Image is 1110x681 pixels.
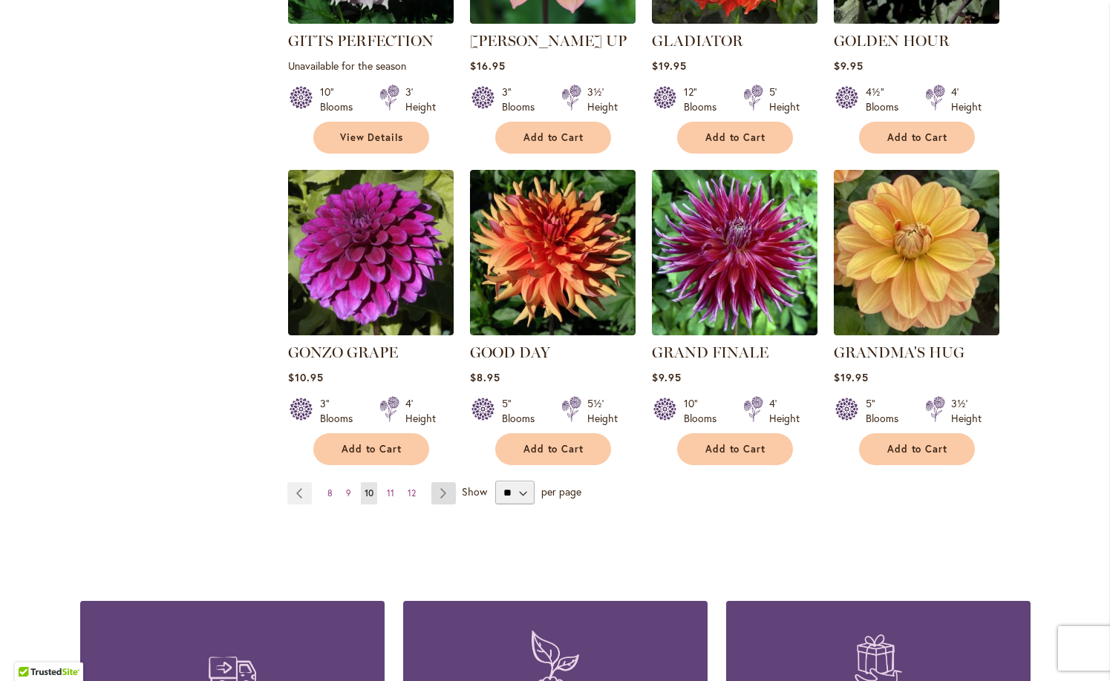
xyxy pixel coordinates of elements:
[495,122,611,154] button: Add to Cart
[405,396,436,426] div: 4' Height
[541,484,581,499] span: per page
[470,324,636,338] a: GOOD DAY
[387,487,394,499] span: 11
[470,343,550,361] a: GOOD DAY
[951,396,982,426] div: 3½' Height
[320,396,362,426] div: 3" Blooms
[288,370,324,384] span: $10.95
[652,170,817,335] img: Grand Finale
[834,32,950,50] a: GOLDEN HOUR
[495,433,611,465] button: Add to Cart
[405,85,436,114] div: 3' Height
[684,85,725,114] div: 12" Blooms
[324,482,336,504] a: 8
[866,396,907,426] div: 5" Blooms
[859,433,975,465] button: Add to Cart
[346,487,351,499] span: 9
[342,482,355,504] a: 9
[834,370,869,384] span: $19.95
[288,59,454,73] p: Unavailable for the season
[652,59,687,73] span: $19.95
[404,482,419,504] a: 12
[866,85,907,114] div: 4½" Blooms
[288,343,398,361] a: GONZO GRAPE
[340,131,404,144] span: View Details
[834,170,999,335] img: GRANDMA'S HUG
[470,13,636,27] a: GITTY UP
[462,484,487,499] span: Show
[320,85,362,114] div: 10" Blooms
[887,443,948,455] span: Add to Cart
[834,13,999,27] a: Golden Hour
[408,487,416,499] span: 12
[834,324,999,338] a: GRANDMA'S HUG
[11,628,53,670] iframe: Launch Accessibility Center
[677,433,793,465] button: Add to Cart
[288,13,454,27] a: GITTS PERFECTION
[705,443,766,455] span: Add to Cart
[313,122,429,154] a: View Details
[677,122,793,154] button: Add to Cart
[523,131,584,144] span: Add to Cart
[327,487,333,499] span: 8
[705,131,766,144] span: Add to Cart
[383,482,398,504] a: 11
[652,370,682,384] span: $9.95
[470,370,500,384] span: $8.95
[769,396,800,426] div: 4' Height
[313,433,429,465] button: Add to Cart
[652,324,817,338] a: Grand Finale
[652,32,743,50] a: GLADIATOR
[502,85,543,114] div: 3" Blooms
[684,396,725,426] div: 10" Blooms
[470,170,636,335] img: GOOD DAY
[887,131,948,144] span: Add to Cart
[288,324,454,338] a: GONZO GRAPE
[470,32,627,50] a: [PERSON_NAME] UP
[652,343,768,361] a: GRAND FINALE
[342,443,402,455] span: Add to Cart
[587,396,618,426] div: 5½' Height
[523,443,584,455] span: Add to Cart
[288,32,434,50] a: GITTS PERFECTION
[834,343,964,361] a: GRANDMA'S HUG
[769,85,800,114] div: 5' Height
[859,122,975,154] button: Add to Cart
[587,85,618,114] div: 3½' Height
[288,170,454,335] img: GONZO GRAPE
[502,396,543,426] div: 5" Blooms
[951,85,982,114] div: 4' Height
[470,59,506,73] span: $16.95
[652,13,817,27] a: Gladiator
[834,59,863,73] span: $9.95
[365,487,373,499] span: 10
